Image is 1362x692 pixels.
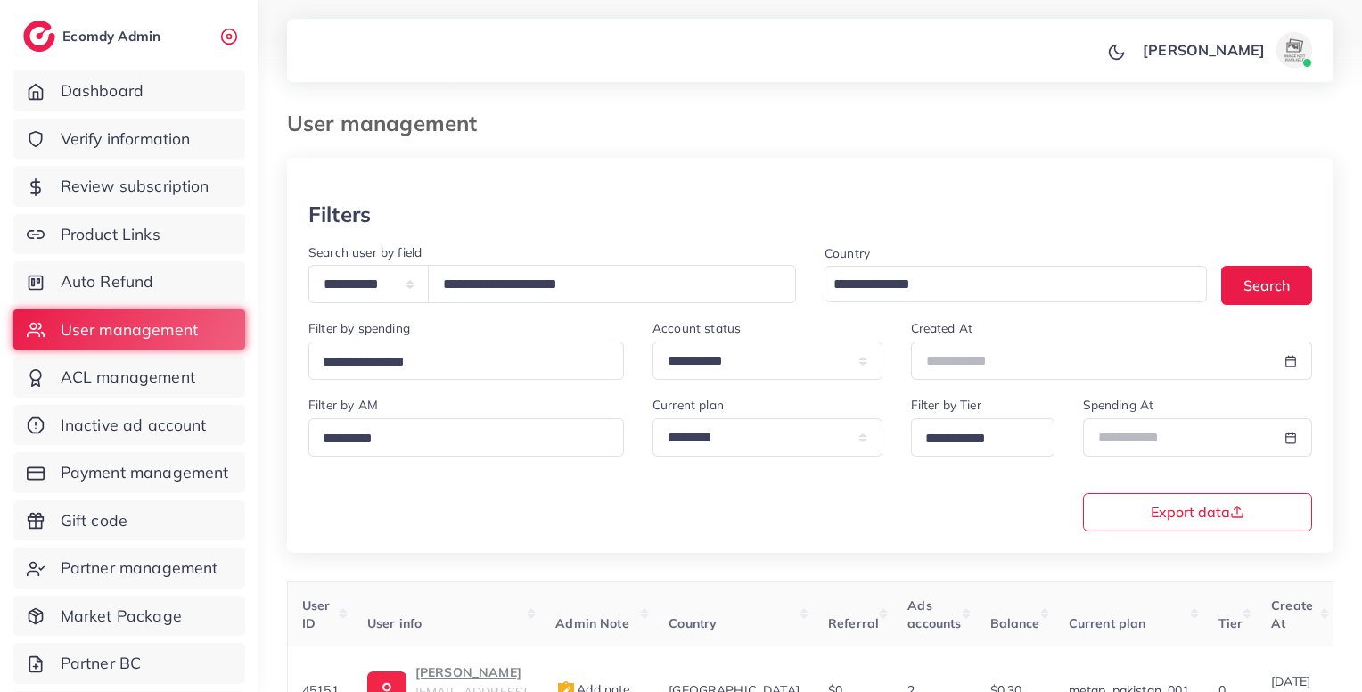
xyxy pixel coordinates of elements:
span: Inactive ad account [61,414,207,437]
label: Created At [911,319,973,337]
p: [PERSON_NAME] [1143,39,1265,61]
a: [PERSON_NAME]avatar [1133,32,1319,68]
span: Verify information [61,128,191,151]
label: Account status [652,319,741,337]
label: Search user by field [308,243,422,261]
span: Country [669,615,717,631]
label: Filter by Tier [911,396,981,414]
span: Auto Refund [61,270,154,293]
a: Inactive ad account [13,405,245,446]
a: Partner management [13,548,245,589]
span: Balance [990,615,1040,631]
span: Ads accounts [907,597,961,631]
label: Filter by spending [308,319,410,337]
a: ACL management [13,357,245,398]
img: logo [23,21,55,52]
img: avatar [1276,32,1312,68]
a: User management [13,309,245,350]
h3: Filters [308,202,371,227]
span: User ID [302,597,331,631]
input: Search for option [316,425,601,453]
span: Product Links [61,223,160,246]
div: Search for option [308,418,624,457]
a: Review subscription [13,166,245,207]
a: Auto Refund [13,261,245,302]
a: Payment management [13,452,245,493]
span: User management [61,318,198,342]
a: Gift code [13,500,245,541]
h3: User management [287,111,491,136]
label: Filter by AM [308,396,378,414]
label: Current plan [652,396,724,414]
span: Admin Note [555,615,629,631]
span: Dashboard [61,79,144,103]
span: Partner management [61,556,218,580]
span: Create At [1271,597,1313,631]
div: Search for option [308,342,624,380]
span: Export data [1151,505,1244,519]
input: Search for option [919,425,1031,453]
a: logoEcomdy Admin [23,21,165,52]
h2: Ecomdy Admin [62,28,165,45]
span: Payment management [61,461,229,484]
input: Search for option [316,349,601,376]
input: Search for option [827,271,1184,299]
span: Tier [1218,615,1243,631]
a: Market Package [13,596,245,637]
span: Partner BC [61,652,142,675]
div: Search for option [825,266,1207,302]
span: ACL management [61,366,195,389]
a: Partner BC [13,643,245,684]
span: User info [367,615,422,631]
button: Export data [1083,493,1313,531]
span: Review subscription [61,175,209,198]
label: Spending At [1083,396,1154,414]
span: Current plan [1069,615,1146,631]
a: Product Links [13,214,245,255]
a: Verify information [13,119,245,160]
a: Dashboard [13,70,245,111]
span: Gift code [61,509,127,532]
span: Market Package [61,605,182,628]
span: Referral [828,615,879,631]
button: Search [1221,266,1312,304]
p: [PERSON_NAME] [415,662,527,683]
label: Country [825,244,870,262]
div: Search for option [911,418,1054,457]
